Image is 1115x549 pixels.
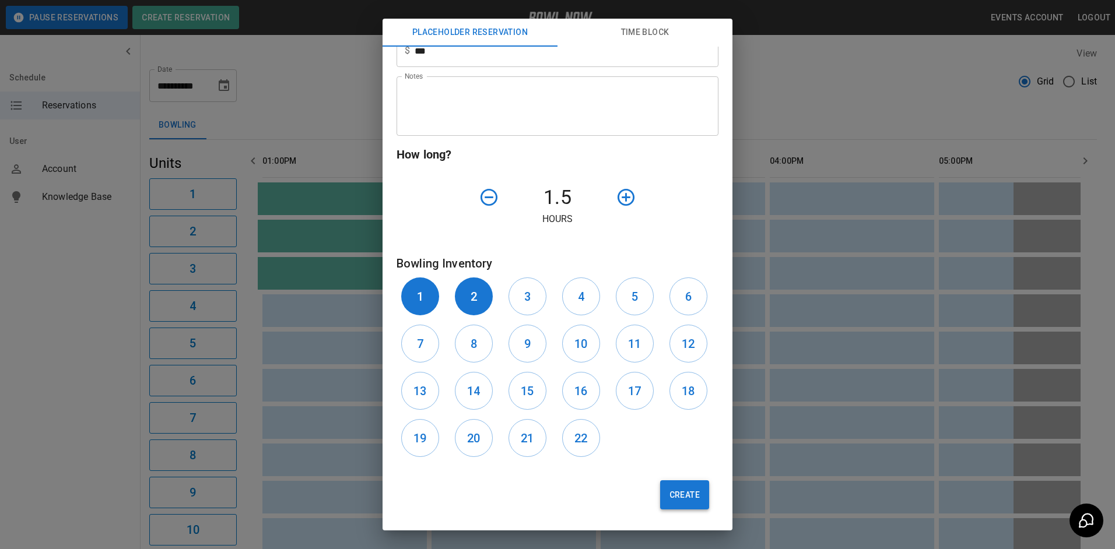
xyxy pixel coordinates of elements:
h6: 6 [685,287,692,306]
p: Hours [397,212,718,226]
button: 12 [669,325,707,363]
h6: 1 [417,287,423,306]
button: 1 [401,277,439,315]
button: 17 [616,372,654,410]
h6: 8 [471,335,477,353]
button: Time Block [557,19,732,47]
button: 8 [455,325,493,363]
button: 15 [509,372,546,410]
button: Create [660,480,709,509]
h6: 3 [524,287,531,306]
button: Placeholder Reservation [383,19,557,47]
h6: 14 [467,382,480,400]
h6: Bowling Inventory [397,254,718,273]
h6: 17 [628,382,641,400]
button: 10 [562,325,600,363]
button: 18 [669,372,707,410]
h6: 20 [467,429,480,448]
h6: 11 [628,335,641,353]
h6: 15 [521,382,534,400]
h6: 12 [682,335,695,353]
h6: 21 [521,429,534,448]
button: 2 [455,277,493,315]
h6: 22 [574,429,587,448]
button: 11 [616,325,654,363]
h6: 5 [632,287,638,306]
h6: 2 [471,287,477,306]
button: 9 [509,325,546,363]
button: 4 [562,277,600,315]
h6: 7 [417,335,423,353]
p: $ [405,44,410,58]
h6: 4 [578,287,584,306]
button: 5 [616,277,654,315]
h6: 19 [413,429,426,448]
button: 7 [401,325,439,363]
button: 20 [455,419,493,457]
button: 22 [562,419,600,457]
button: 19 [401,419,439,457]
button: 14 [455,372,493,410]
button: 6 [669,277,707,315]
button: 3 [509,277,546,315]
h4: 1.5 [504,185,611,210]
h6: 18 [682,382,695,400]
button: 16 [562,372,600,410]
h6: 13 [413,382,426,400]
h6: 9 [524,335,531,353]
h6: 16 [574,382,587,400]
h6: 10 [574,335,587,353]
button: 13 [401,372,439,410]
button: 21 [509,419,546,457]
h6: How long? [397,145,718,164]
